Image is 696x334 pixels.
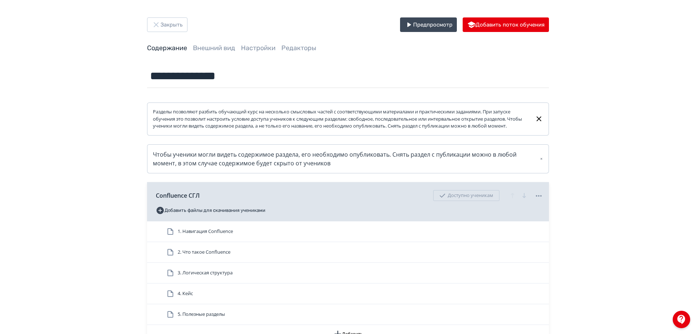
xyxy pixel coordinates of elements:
[147,44,187,52] a: Содержание
[156,205,265,216] button: Добавить файлы для скачивания учениками
[178,228,233,235] span: 1. Навигация Confluence
[178,311,225,318] span: 5. Полезные разделы
[153,150,543,168] div: Чтобы ученики могли видеть содержимое раздела, его необходимо опубликовать. Снять раздел с публик...
[147,221,549,242] div: 1. Навигация Confluence
[463,17,549,32] button: Добавить поток обучения
[153,108,529,130] div: Разделы позволяют разбить обучающий курс на несколько смысловых частей с соответствующими материа...
[147,242,549,263] div: 2. Что такое Confluence
[178,290,193,297] span: 4. Кейс
[147,304,549,325] div: 5. Полезные разделы
[281,44,316,52] a: Редакторы
[147,17,187,32] button: Закрыть
[156,191,200,200] span: Confluence СГЛ
[178,269,233,277] span: 3. Логическая структура
[400,17,457,32] button: Предпросмотр
[433,190,499,201] div: Доступно ученикам
[241,44,276,52] a: Настройки
[193,44,235,52] a: Внешний вид
[147,283,549,304] div: 4. Кейс
[147,263,549,283] div: 3. Логическая структура
[178,249,230,256] span: 2. Что такое Confluence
